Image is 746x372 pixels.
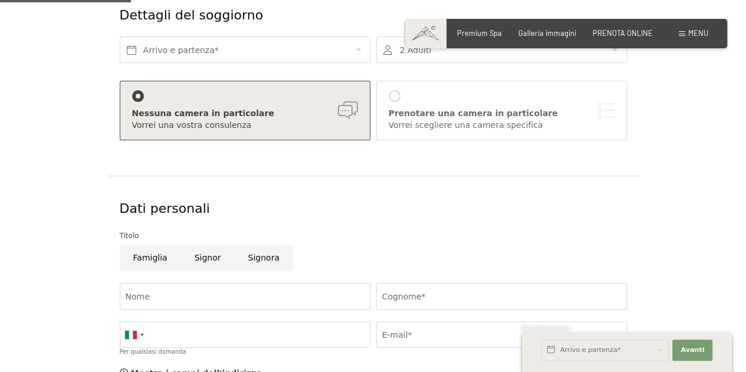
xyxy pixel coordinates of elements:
[593,28,653,38] a: PRENOTA ONLINE
[132,108,358,120] div: Nessuna camera in particolare
[389,108,614,120] div: Prenotare una camera in particolare
[120,348,186,355] label: Per qualsiasi domanda
[120,200,627,218] div: Dati personali
[518,28,576,38] a: Galleria immagini
[457,28,502,38] a: Premium Spa
[389,120,614,131] div: Vorrei scegliere una camera specifica
[688,28,708,38] span: Menu
[522,325,570,332] span: Richiesta express
[132,120,358,131] div: Vorrei una vostra consulenza
[681,345,704,355] span: Avanti
[120,230,627,242] div: Titolo
[120,6,541,25] div: Dettagli del soggiorno
[672,340,712,361] button: Avanti
[120,322,147,347] div: Italy (Italia): +39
